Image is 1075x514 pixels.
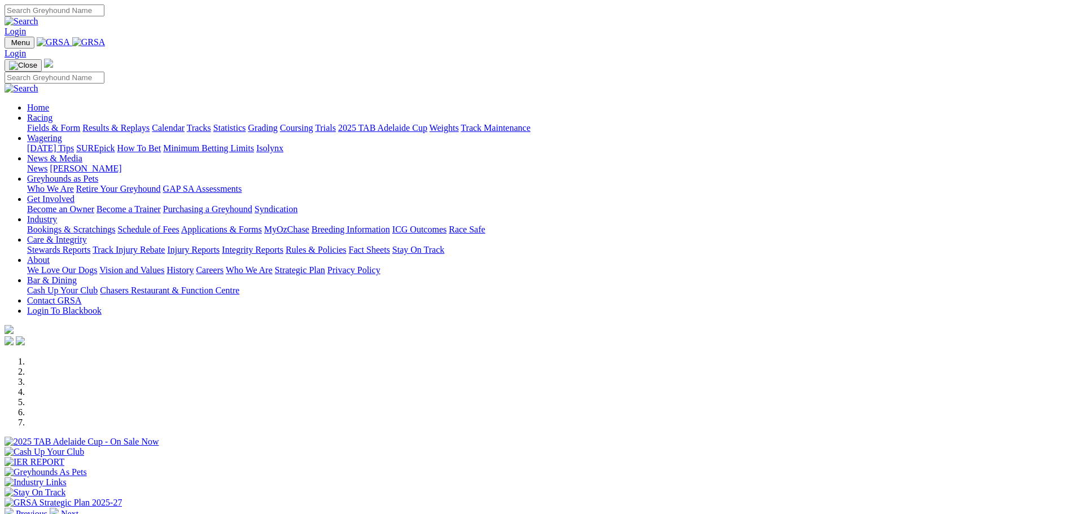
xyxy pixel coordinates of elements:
img: GRSA Strategic Plan 2025-27 [5,498,122,508]
a: Industry [27,214,57,224]
a: Who We Are [226,265,273,275]
a: Careers [196,265,223,275]
div: News & Media [27,164,1070,174]
a: Syndication [255,204,297,214]
img: GRSA [37,37,70,47]
a: Stay On Track [392,245,444,254]
a: Schedule of Fees [117,225,179,234]
img: logo-grsa-white.png [44,59,53,68]
input: Search [5,5,104,16]
img: Search [5,84,38,94]
div: Racing [27,123,1070,133]
a: Bookings & Scratchings [27,225,115,234]
a: Chasers Restaurant & Function Centre [100,285,239,295]
a: GAP SA Assessments [163,184,242,194]
a: 2025 TAB Adelaide Cup [338,123,427,133]
img: twitter.svg [16,336,25,345]
a: Become a Trainer [96,204,161,214]
a: Applications & Forms [181,225,262,234]
a: ICG Outcomes [392,225,446,234]
a: Purchasing a Greyhound [163,204,252,214]
img: GRSA [72,37,106,47]
a: Statistics [213,123,246,133]
a: Become an Owner [27,204,94,214]
a: [PERSON_NAME] [50,164,121,173]
a: [DATE] Tips [27,143,74,153]
img: logo-grsa-white.png [5,325,14,334]
a: Contact GRSA [27,296,81,305]
div: About [27,265,1070,275]
div: Care & Integrity [27,245,1070,255]
a: Fields & Form [27,123,80,133]
div: Wagering [27,143,1070,153]
img: 2025 TAB Adelaide Cup - On Sale Now [5,437,159,447]
a: Trials [315,123,336,133]
img: Industry Links [5,477,67,487]
img: Greyhounds As Pets [5,467,87,477]
a: Care & Integrity [27,235,87,244]
a: Greyhounds as Pets [27,174,98,183]
img: Cash Up Your Club [5,447,84,457]
a: Home [27,103,49,112]
img: facebook.svg [5,336,14,345]
a: History [166,265,194,275]
a: About [27,255,50,265]
a: Retire Your Greyhound [76,184,161,194]
a: Bar & Dining [27,275,77,285]
a: Calendar [152,123,185,133]
a: Breeding Information [311,225,390,234]
a: Racing [27,113,52,122]
div: Greyhounds as Pets [27,184,1070,194]
a: SUREpick [76,143,115,153]
input: Search [5,72,104,84]
div: Get Involved [27,204,1070,214]
a: Privacy Policy [327,265,380,275]
a: Fact Sheets [349,245,390,254]
a: Results & Replays [82,123,150,133]
div: Bar & Dining [27,285,1070,296]
a: Login [5,49,26,58]
span: Menu [11,38,30,47]
a: Coursing [280,123,313,133]
a: News [27,164,47,173]
a: Login To Blackbook [27,306,102,315]
a: Cash Up Your Club [27,285,98,295]
a: Who We Are [27,184,74,194]
a: Tracks [187,123,211,133]
a: Vision and Values [99,265,164,275]
a: Get Involved [27,194,74,204]
button: Toggle navigation [5,37,34,49]
a: Isolynx [256,143,283,153]
img: Stay On Track [5,487,65,498]
a: Track Injury Rebate [93,245,165,254]
a: News & Media [27,153,82,163]
button: Toggle navigation [5,59,42,72]
a: We Love Our Dogs [27,265,97,275]
a: Login [5,27,26,36]
a: Race Safe [449,225,485,234]
a: Minimum Betting Limits [163,143,254,153]
a: Track Maintenance [461,123,530,133]
a: Stewards Reports [27,245,90,254]
a: MyOzChase [264,225,309,234]
img: Close [9,61,37,70]
a: Weights [429,123,459,133]
div: Industry [27,225,1070,235]
a: Wagering [27,133,62,143]
img: Search [5,16,38,27]
a: Grading [248,123,278,133]
a: Strategic Plan [275,265,325,275]
a: How To Bet [117,143,161,153]
a: Injury Reports [167,245,220,254]
a: Integrity Reports [222,245,283,254]
a: Rules & Policies [286,245,346,254]
img: IER REPORT [5,457,64,467]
